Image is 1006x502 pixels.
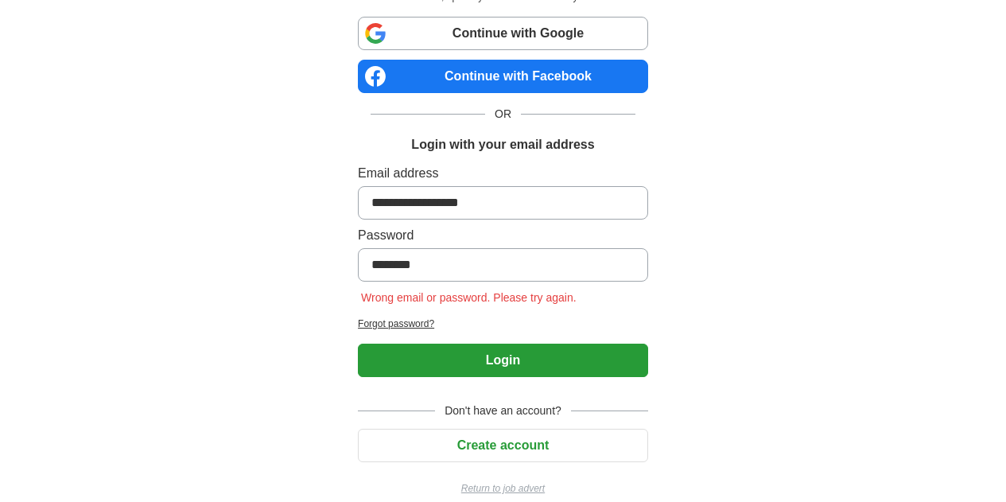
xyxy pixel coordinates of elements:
a: Continue with Facebook [358,60,648,93]
a: Continue with Google [358,17,648,50]
label: Email address [358,164,648,183]
label: Password [358,226,648,245]
a: Forgot password? [358,317,648,331]
h1: Login with your email address [411,135,594,154]
a: Create account [358,438,648,452]
span: Don't have an account? [435,403,571,419]
button: Create account [358,429,648,462]
a: Return to job advert [358,481,648,496]
span: Wrong email or password. Please try again. [358,291,580,304]
button: Login [358,344,648,377]
span: OR [485,106,521,123]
